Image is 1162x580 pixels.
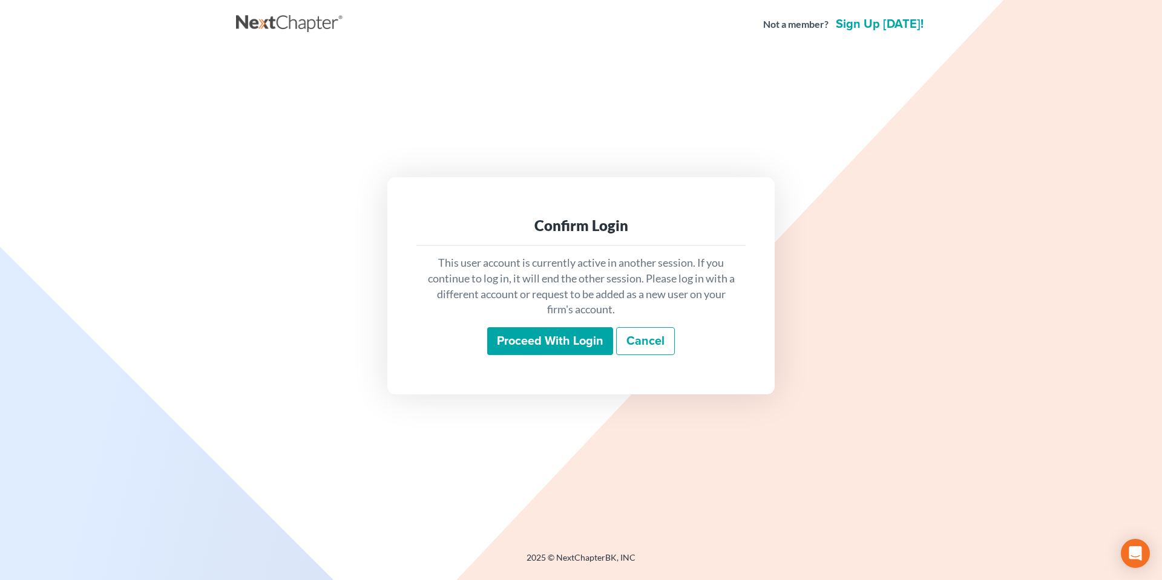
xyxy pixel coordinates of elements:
div: Confirm Login [426,216,736,235]
div: Open Intercom Messenger [1121,539,1150,568]
a: Cancel [616,327,675,355]
input: Proceed with login [487,327,613,355]
div: 2025 © NextChapterBK, INC [236,552,926,573]
strong: Not a member? [763,18,829,31]
a: Sign up [DATE]! [833,18,926,30]
p: This user account is currently active in another session. If you continue to log in, it will end ... [426,255,736,318]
